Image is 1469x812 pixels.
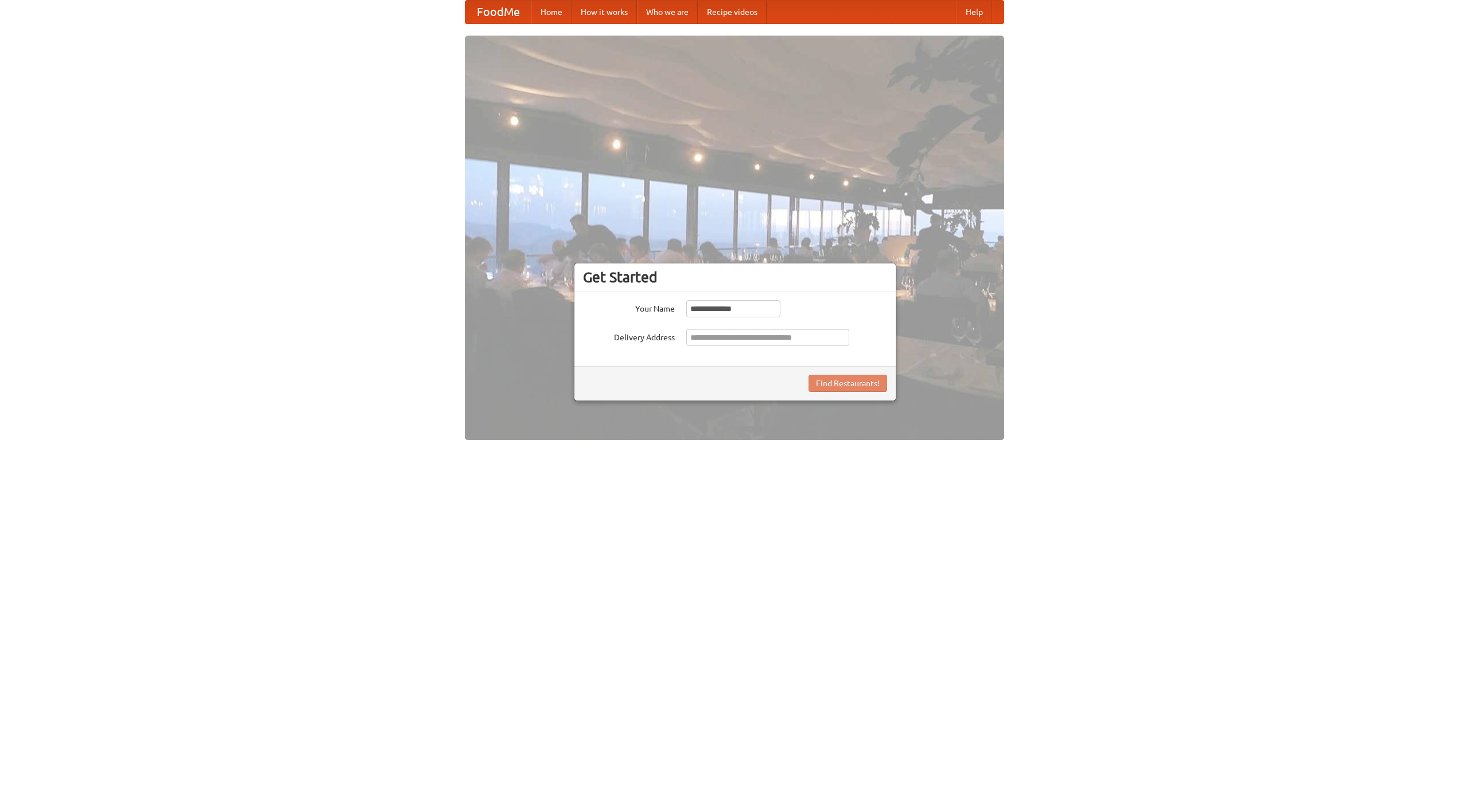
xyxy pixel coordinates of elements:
a: Home [531,1,572,24]
a: How it works [572,1,637,24]
button: Find Restaurants! [809,375,887,392]
a: Help [957,1,992,24]
label: Your Name [583,300,675,314]
h3: Get Started [583,269,887,286]
a: Who we are [637,1,698,24]
label: Delivery Address [583,329,675,343]
a: FoodMe [465,1,531,24]
a: Recipe videos [698,1,767,24]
